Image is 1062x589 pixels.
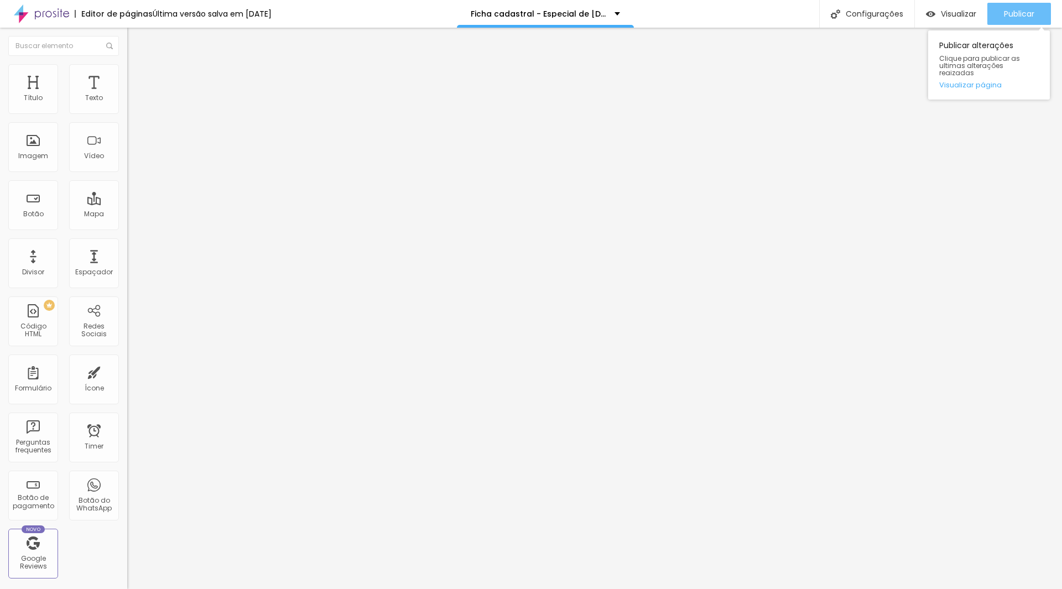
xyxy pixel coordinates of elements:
div: Publicar alterações [928,30,1050,100]
div: Novo [22,525,45,533]
div: Timer [85,442,103,450]
div: Botão de pagamento [11,494,55,510]
div: Editor de páginas [75,10,153,18]
div: Imagem [18,152,48,160]
img: Icone [831,9,840,19]
div: Botão [23,210,44,218]
span: Publicar [1004,9,1034,18]
img: view-1.svg [926,9,935,19]
div: Espaçador [75,268,113,276]
span: Clique para publicar as ultimas alterações reaizadas [939,55,1039,77]
div: Botão do WhatsApp [72,497,116,513]
div: Perguntas frequentes [11,439,55,455]
div: Google Reviews [11,555,55,571]
button: Visualizar [915,3,987,25]
a: Visualizar página [939,81,1039,88]
div: Ícone [85,384,104,392]
button: Publicar [987,3,1051,25]
iframe: Editor [127,28,1062,589]
input: Buscar elemento [8,36,119,56]
div: Redes Sociais [72,322,116,338]
div: Formulário [15,384,51,392]
div: Título [24,94,43,102]
div: Última versão salva em [DATE] [153,10,272,18]
div: Mapa [84,210,104,218]
div: Vídeo [84,152,104,160]
span: Visualizar [941,9,976,18]
div: Divisor [22,268,44,276]
div: Texto [85,94,103,102]
img: Icone [106,43,113,49]
p: Ficha cadastral - Especial de [DATE] [471,10,606,18]
div: Código HTML [11,322,55,338]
